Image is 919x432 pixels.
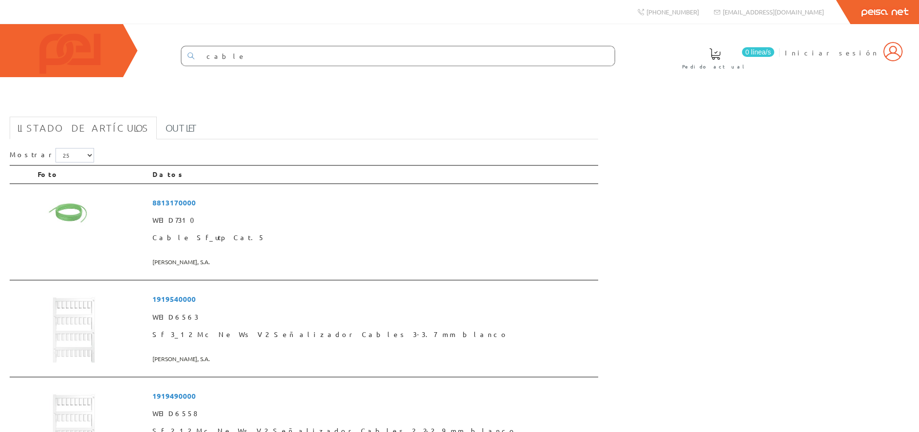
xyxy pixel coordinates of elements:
span: [EMAIL_ADDRESS][DOMAIN_NAME] [723,8,824,16]
img: Foto artículo Cable Sf_utp Cat.5 (192x88.299465240642) [38,194,130,236]
select: Mostrar [55,148,94,162]
h1: cable [10,93,598,112]
span: 0 línea/s [742,47,774,57]
span: 8813170000 [152,194,594,212]
span: WEID6563 [152,309,594,326]
span: WEID6558 [152,405,594,422]
span: 1919540000 [152,290,594,308]
span: [PHONE_NUMBER] [646,8,699,16]
span: [PERSON_NAME], S.A. [152,351,594,367]
a: Outlet [158,117,206,139]
span: Iniciar sesión [785,48,878,57]
img: Foto artículo Sf 3_12 Mc Ne Ws V2 Señalizador Cables 3-3.7 mm blanco (150x150) [38,290,110,363]
label: Mostrar [10,148,94,162]
span: WEID7310 [152,212,594,229]
span: Pedido actual [682,62,748,71]
span: Sf 3_12 Mc Ne Ws V2 Señalizador Cables 3-3.7 mm blanco [152,326,594,343]
span: [PERSON_NAME], S.A. [152,254,594,270]
input: Buscar ... [200,46,615,66]
span: 1919490000 [152,387,594,405]
th: Datos [149,165,598,184]
span: Cable Sf_utp Cat.5 [152,229,594,246]
a: Iniciar sesión [785,40,903,49]
a: Listado de artículos [10,117,157,139]
th: Foto [34,165,149,184]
